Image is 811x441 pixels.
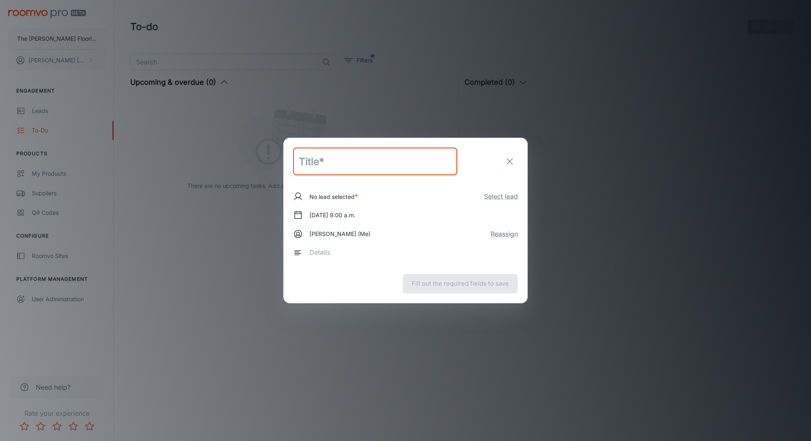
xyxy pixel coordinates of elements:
[293,148,457,175] input: Title*
[309,229,370,238] p: [PERSON_NAME] (Me)
[491,229,518,239] button: Reassign
[484,192,518,201] button: Select lead
[502,153,518,170] button: exit
[309,192,358,201] p: No lead selected
[306,208,359,223] button: [DATE] 9:00 a.m.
